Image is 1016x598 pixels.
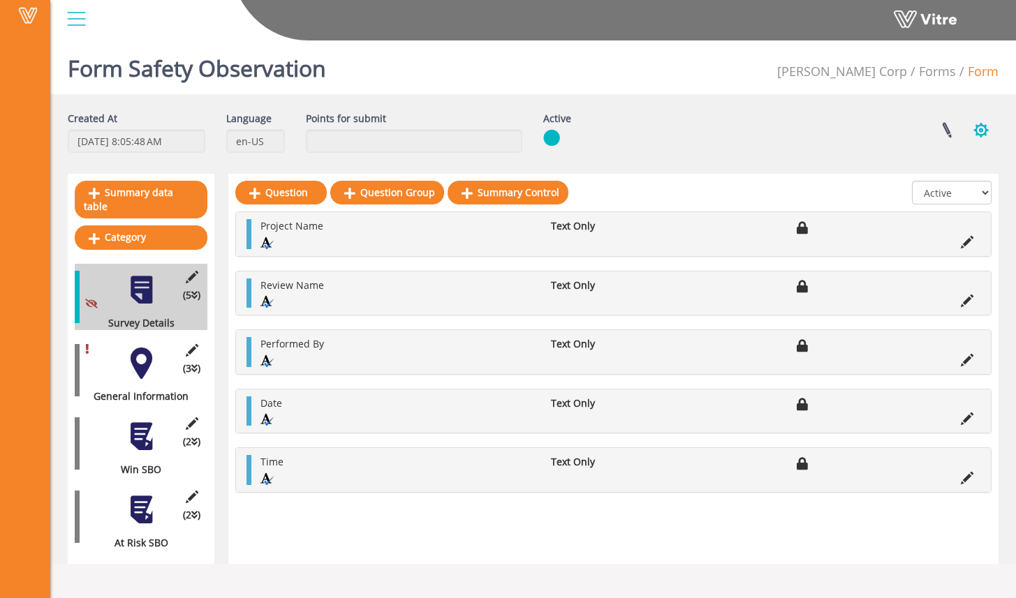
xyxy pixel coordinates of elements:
[68,112,117,126] label: Created At
[260,219,323,232] span: Project Name
[544,455,653,469] li: Text Only
[68,35,326,94] h1: Form Safety Observation
[183,288,200,302] span: (5 )
[235,181,327,204] a: Question
[75,463,197,477] div: Win SBO
[226,112,272,126] label: Language
[183,508,200,522] span: (2 )
[260,396,282,410] span: Date
[544,219,653,233] li: Text Only
[330,181,444,204] a: Question Group
[75,181,207,218] a: Summary data table
[543,112,571,126] label: Active
[260,278,324,292] span: Review Name
[544,396,653,410] li: Text Only
[75,389,197,403] div: General Information
[306,112,386,126] label: Points for submit
[956,63,999,81] li: Form
[183,435,200,449] span: (2 )
[75,536,197,550] div: At Risk SBO
[543,129,560,147] img: yes
[75,316,197,330] div: Survey Details
[777,63,907,80] span: 210
[544,278,653,292] li: Text Only
[260,455,284,468] span: Time
[183,361,200,375] span: (3 )
[544,337,653,351] li: Text Only
[448,181,568,204] a: Summary Control
[919,63,956,80] a: Forms
[75,225,207,249] a: Category
[260,337,324,350] span: Performed By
